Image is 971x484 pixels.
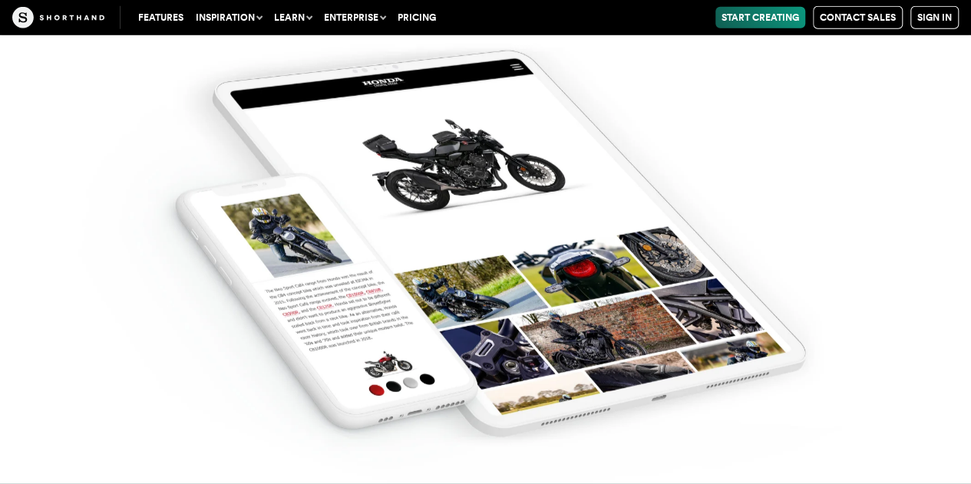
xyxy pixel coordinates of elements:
a: Start Creating [715,7,805,28]
img: The Craft [12,7,104,28]
button: Learn [268,7,318,28]
button: Inspiration [190,7,268,28]
button: Enterprise [318,7,391,28]
a: Features [132,7,190,28]
a: Sign in [910,6,959,29]
a: Contact Sales [813,6,903,29]
a: Pricing [391,7,442,28]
